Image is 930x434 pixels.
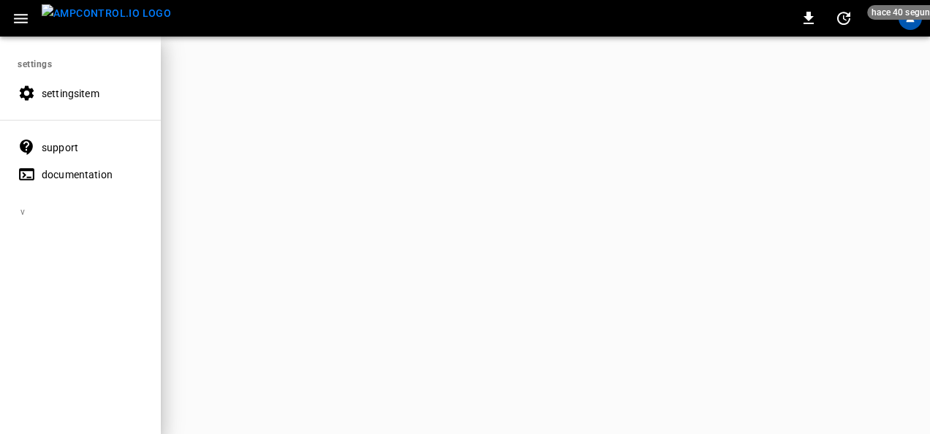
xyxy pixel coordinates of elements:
div: documentation [42,167,143,182]
div: settingsitem [42,86,143,101]
img: ampcontrol.io logo [42,4,171,23]
span: v [20,205,149,220]
div: support [42,140,143,155]
button: set refresh interval [832,7,855,30]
